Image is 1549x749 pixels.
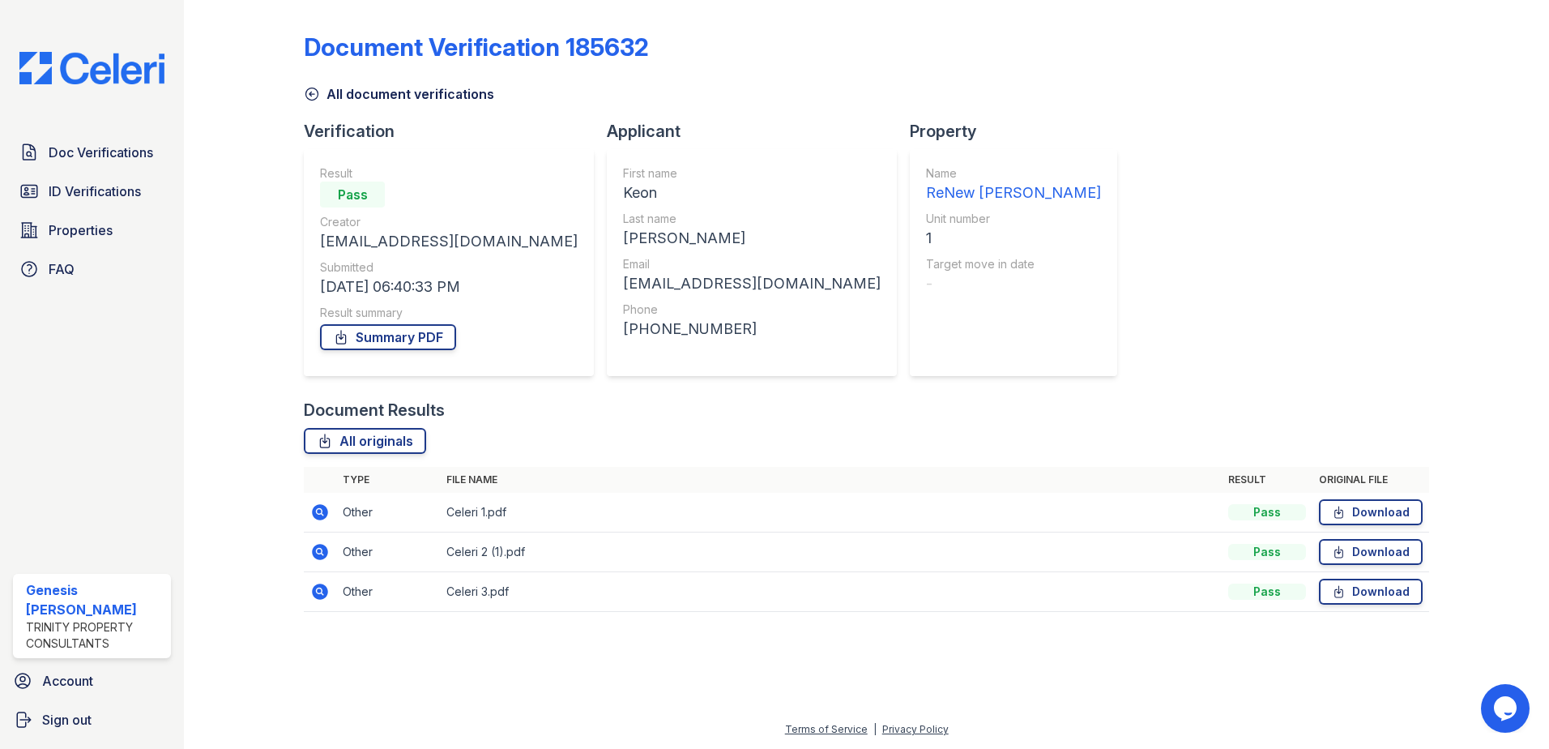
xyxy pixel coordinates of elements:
[926,256,1101,272] div: Target move in date
[26,619,164,652] div: Trinity Property Consultants
[440,572,1222,612] td: Celeri 3.pdf
[623,227,881,250] div: [PERSON_NAME]
[440,467,1222,493] th: File name
[336,467,440,493] th: Type
[49,143,153,162] span: Doc Verifications
[785,723,868,735] a: Terms of Service
[304,32,649,62] div: Document Verification 185632
[623,302,881,318] div: Phone
[320,214,578,230] div: Creator
[304,428,426,454] a: All originals
[440,533,1222,572] td: Celeri 2 (1).pdf
[1228,584,1306,600] div: Pass
[6,704,177,736] a: Sign out
[623,165,881,182] div: First name
[320,259,578,276] div: Submitted
[607,120,910,143] div: Applicant
[623,182,881,204] div: Keon
[320,276,578,298] div: [DATE] 06:40:33 PM
[623,272,881,295] div: [EMAIL_ADDRESS][DOMAIN_NAME]
[304,84,494,104] a: All document verifications
[926,165,1101,182] div: Name
[1481,684,1533,733] iframe: chat widget
[1319,579,1423,605] a: Download
[6,52,177,84] img: CE_Logo_Blue-a8612792a0a2168367f1c8372b55b34899dd931a85d93a1a3d3e32e68fde9ad4.png
[910,120,1130,143] div: Property
[13,136,171,169] a: Doc Verifications
[26,580,164,619] div: Genesis [PERSON_NAME]
[13,214,171,246] a: Properties
[623,256,881,272] div: Email
[13,175,171,208] a: ID Verifications
[1228,544,1306,560] div: Pass
[49,182,141,201] span: ID Verifications
[623,318,881,340] div: [PHONE_NUMBER]
[873,723,877,735] div: |
[1222,467,1312,493] th: Result
[320,182,385,208] div: Pass
[49,259,75,279] span: FAQ
[42,710,92,730] span: Sign out
[1312,467,1429,493] th: Original file
[320,324,456,350] a: Summary PDF
[926,272,1101,295] div: -
[336,533,440,572] td: Other
[926,182,1101,204] div: ReNew [PERSON_NAME]
[320,230,578,253] div: [EMAIL_ADDRESS][DOMAIN_NAME]
[926,211,1101,227] div: Unit number
[304,120,607,143] div: Verification
[623,211,881,227] div: Last name
[1319,499,1423,525] a: Download
[926,227,1101,250] div: 1
[49,220,113,240] span: Properties
[336,572,440,612] td: Other
[1319,539,1423,565] a: Download
[440,493,1222,533] td: Celeri 1.pdf
[926,165,1101,204] a: Name ReNew [PERSON_NAME]
[13,253,171,285] a: FAQ
[42,671,93,691] span: Account
[320,165,578,182] div: Result
[882,723,949,735] a: Privacy Policy
[320,305,578,321] div: Result summary
[304,399,445,422] div: Document Results
[1228,504,1306,520] div: Pass
[6,665,177,697] a: Account
[336,493,440,533] td: Other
